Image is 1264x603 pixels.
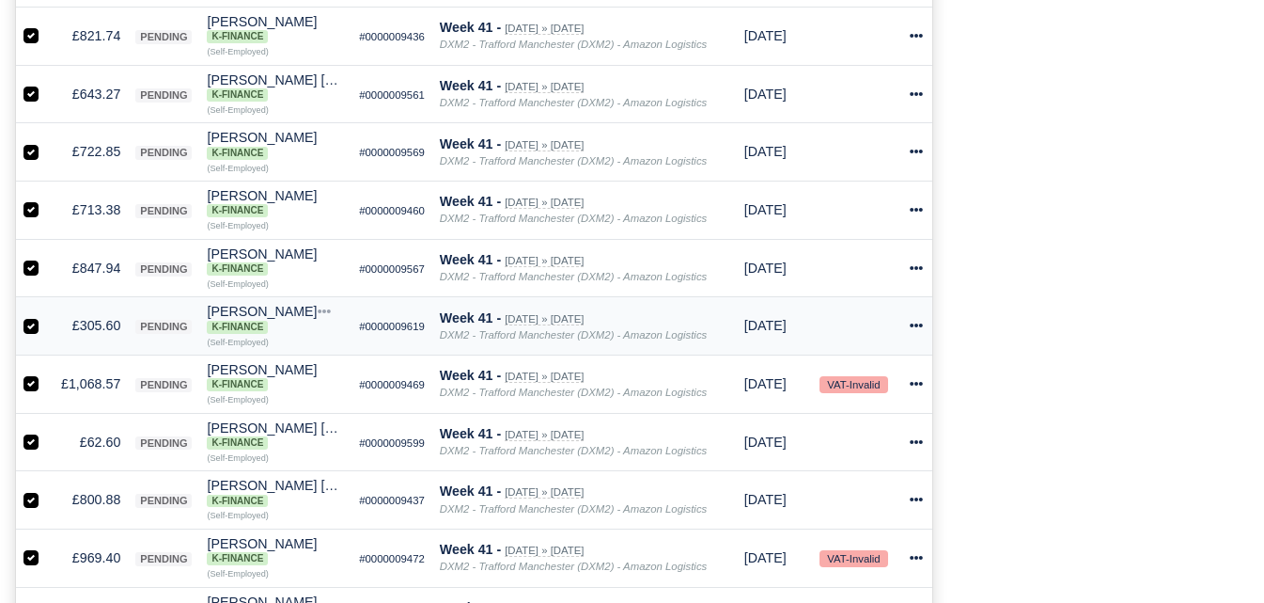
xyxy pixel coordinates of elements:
strong: Week 41 - [440,20,501,35]
small: [DATE] » [DATE] [505,197,584,209]
div: [PERSON_NAME] [PERSON_NAME] [207,421,344,450]
div: [PERSON_NAME] [207,247,344,276]
strong: Week 41 - [440,484,501,499]
i: DXM2 - Trafford Manchester (DXM2) - Amazon Logistics [440,155,707,167]
span: 1 week from now [744,492,787,507]
strong: Week 41 - [440,542,501,557]
div: [PERSON_NAME] K-Finance [207,15,344,43]
td: £800.88 [54,471,128,530]
td: £62.60 [54,413,128,471]
small: [DATE] » [DATE] [505,139,584,151]
strong: Week 41 - [440,310,501,325]
small: #0000009599 [359,437,425,449]
span: K-Finance [207,495,268,508]
div: [PERSON_NAME] [207,363,344,391]
i: DXM2 - Trafford Manchester (DXM2) - Amazon Logistics [440,387,707,398]
i: DXM2 - Trafford Manchester (DXM2) - Amazon Logistics [440,271,707,282]
span: pending [135,88,192,103]
small: #0000009469 [359,379,425,390]
div: [PERSON_NAME] K-Finance [207,363,344,391]
td: £1,068.57 [54,355,128,413]
span: pending [135,146,192,160]
small: (Self-Employed) [207,569,268,579]
span: 1 week from now [744,87,787,102]
i: DXM2 - Trafford Manchester (DXM2) - Amazon Logistics [440,503,707,515]
span: K-Finance [207,262,268,276]
div: [PERSON_NAME] [207,131,344,159]
small: (Self-Employed) [207,105,268,115]
small: (Self-Employed) [207,338,268,347]
small: [DATE] » [DATE] [505,486,584,499]
i: DXM2 - Trafford Manchester (DXM2) - Amazon Logistics [440,445,707,456]
div: [PERSON_NAME] K-Finance [207,131,344,159]
span: pending [135,204,192,218]
span: pending [135,378,192,392]
div: [PERSON_NAME] K-Finance [207,305,344,333]
strong: Week 41 - [440,426,501,441]
span: 1 week from now [744,144,787,159]
strong: Week 41 - [440,252,501,267]
small: (Self-Employed) [207,395,268,405]
div: [PERSON_NAME] [PERSON_NAME] K-Finance [207,479,344,507]
span: pending [135,30,192,44]
div: [PERSON_NAME] [PERSON_NAME] K-Finance [207,421,344,450]
span: pending [135,320,192,334]
span: 1 week from now [744,202,787,217]
i: DXM2 - Trafford Manchester (DXM2) - Amazon Logistics [440,213,707,224]
span: pending [135,552,192,566]
span: K-Finance [207,552,268,565]
strong: Week 41 - [440,368,501,383]
span: K-Finance [207,321,268,334]
small: (Self-Employed) [207,279,268,289]
span: pending [135,436,192,451]
span: K-Finance [207,436,268,450]
span: 1 week from now [744,550,787,565]
small: [DATE] » [DATE] [505,313,584,325]
small: [DATE] » [DATE] [505,81,584,93]
div: [PERSON_NAME] [PERSON_NAME] [207,73,344,102]
small: #0000009460 [359,205,425,216]
small: #0000009437 [359,495,425,506]
span: 1 week from now [744,376,787,391]
strong: Week 41 - [440,136,501,151]
small: #0000009569 [359,147,425,158]
span: 1 week from now [744,318,787,333]
div: [PERSON_NAME] [207,189,344,217]
span: K-Finance [207,88,268,102]
span: 1 week from now [744,261,787,276]
td: £847.94 [54,239,128,297]
span: 1 week from now [744,435,787,450]
small: (Self-Employed) [207,511,268,520]
small: (Self-Employed) [207,164,268,173]
div: [PERSON_NAME] K-Finance [207,189,344,217]
i: DXM2 - Trafford Manchester (DXM2) - Amazon Logistics [440,561,707,572]
small: #0000009619 [359,321,425,332]
strong: Week 41 - [440,194,501,209]
small: #0000009472 [359,553,425,564]
iframe: Chat Widget [1170,513,1264,603]
span: K-Finance [207,30,268,43]
small: VAT-Invalid [819,550,887,567]
small: [DATE] » [DATE] [505,429,584,441]
td: £821.74 [54,8,128,66]
small: #0000009436 [359,31,425,42]
small: (Self-Employed) [207,221,268,230]
td: £722.85 [54,123,128,182]
small: (Self-Employed) [207,453,268,463]
span: K-Finance [207,378,268,391]
td: £305.60 [54,297,128,356]
span: K-Finance [207,204,268,217]
i: DXM2 - Trafford Manchester (DXM2) - Amazon Logistics [440,329,707,341]
small: (Self-Employed) [207,47,268,56]
small: [DATE] » [DATE] [505,255,584,267]
div: [PERSON_NAME] [207,537,344,565]
span: pending [135,494,192,508]
div: [PERSON_NAME] K-Finance [207,247,344,276]
span: K-Finance [207,147,268,160]
small: [DATE] » [DATE] [505,371,584,383]
div: [PERSON_NAME] K-Finance [207,537,344,565]
div: [PERSON_NAME] [PERSON_NAME] K-Finance [207,73,344,102]
span: 1 week from now [744,28,787,43]
small: #0000009561 [359,89,425,101]
td: £969.40 [54,529,128,587]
